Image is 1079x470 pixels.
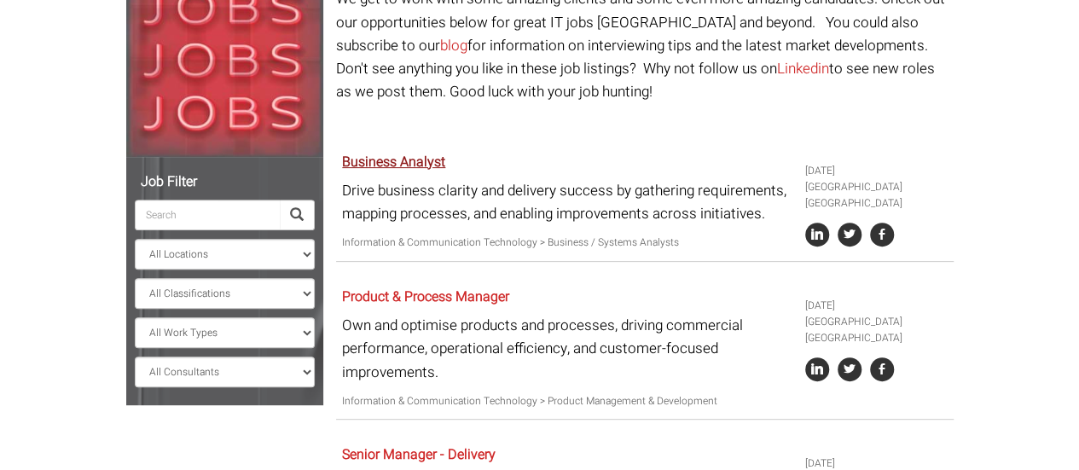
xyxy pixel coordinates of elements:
[342,314,792,384] p: Own and optimise products and processes, driving commercial performance, operational efficiency, ...
[342,152,445,172] a: Business Analyst
[777,58,829,79] a: Linkedin
[440,35,467,56] a: blog
[805,179,947,212] li: [GEOGRAPHIC_DATA] [GEOGRAPHIC_DATA]
[135,175,315,190] h5: Job Filter
[805,298,947,314] li: [DATE]
[342,235,792,251] p: Information & Communication Technology > Business / Systems Analysts
[342,393,792,409] p: Information & Communication Technology > Product Management & Development
[342,179,792,225] p: Drive business clarity and delivery success by gathering requirements, mapping processes, and ena...
[805,163,947,179] li: [DATE]
[135,200,280,230] input: Search
[342,444,496,465] a: Senior Manager - Delivery
[805,314,947,346] li: [GEOGRAPHIC_DATA] [GEOGRAPHIC_DATA]
[342,287,509,307] a: Product & Process Manager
